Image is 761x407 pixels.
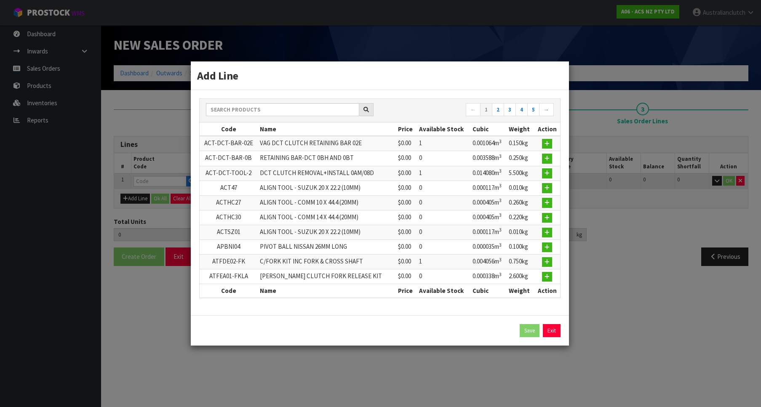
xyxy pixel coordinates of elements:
button: Save [520,324,539,338]
td: 0.000405m [470,210,507,225]
td: $0.00 [396,240,417,255]
sup: 3 [499,242,502,248]
td: 0.000035m [470,240,507,255]
td: 2.600kg [507,269,534,284]
a: 4 [515,103,528,117]
sup: 3 [499,183,502,189]
td: $0.00 [396,225,417,240]
a: 3 [504,103,516,117]
h3: Add Line [197,68,563,83]
th: Price [396,284,417,298]
a: 2 [492,103,504,117]
td: VAG DCT CLUTCH RETAINING BAR 02E [258,136,396,151]
th: Name [258,284,396,298]
td: 0 [417,181,470,195]
td: 0.001064m [470,136,507,151]
td: 0.000117m [470,225,507,240]
td: $0.00 [396,195,417,210]
td: $0.00 [396,269,417,284]
td: 0.100kg [507,240,534,255]
td: 0.003588m [470,151,507,166]
td: 0.250kg [507,151,534,166]
th: Available Stock [417,284,470,298]
td: C/FORK KIT INC FORK & CROSS SHAFT [258,255,396,269]
td: $0.00 [396,255,417,269]
td: $0.00 [396,166,417,181]
td: 0 [417,225,470,240]
td: 0.000338m [470,269,507,284]
td: PIVOT BALL NISSAN 26MM LONG [258,240,396,255]
a: → [539,103,554,117]
td: 0.750kg [507,255,534,269]
sup: 3 [499,257,502,263]
td: ACT-DCT-BAR-0B [200,151,258,166]
td: $0.00 [396,151,417,166]
th: Code [200,284,258,298]
td: $0.00 [396,210,417,225]
sup: 3 [499,212,502,218]
td: APBNI04 [200,240,258,255]
td: ALIGN TOOL - SUZUK 20 X 22.2 (10MM) [258,181,396,195]
td: 0.010kg [507,181,534,195]
td: $0.00 [396,181,417,195]
a: Exit [543,324,561,338]
td: ALIGN TOOL - SUZUK 20 X 22.2 (10MM) [258,225,396,240]
td: ACT-DCT-BAR-02E [200,136,258,151]
th: Action [534,284,560,298]
a: 1 [480,103,492,117]
td: 1 [417,136,470,151]
sup: 3 [499,153,502,159]
td: 1 [417,255,470,269]
td: 0 [417,269,470,284]
td: 0 [417,240,470,255]
td: DCT CLUTCH REMOVAL+INSTALL 0AM/08D [258,166,396,181]
td: 0.000405m [470,195,507,210]
td: 0.014080m [470,166,507,181]
sup: 3 [499,138,502,144]
td: ACTHC27 [200,195,258,210]
nav: Page navigation [386,103,554,118]
sup: 3 [499,168,502,174]
sup: 3 [499,197,502,203]
sup: 3 [499,271,502,277]
td: 0.000117m [470,181,507,195]
td: 0 [417,195,470,210]
td: ATFEA01-FKLA [200,269,258,284]
th: Name [258,122,396,136]
td: 0.010kg [507,225,534,240]
th: Price [396,122,417,136]
a: 5 [527,103,539,117]
td: [PERSON_NAME] CLUTCH FORK RELEASE KIT [258,269,396,284]
td: ACT47 [200,181,258,195]
th: Weight [507,284,534,298]
td: ALIGN TOOL - COMM 14 X 44.4 (20MM) [258,210,396,225]
th: Weight [507,122,534,136]
a: ← [466,103,481,117]
th: Cubic [470,284,507,298]
td: ACTSZ01 [200,225,258,240]
td: 0.260kg [507,195,534,210]
td: 0 [417,151,470,166]
td: ALIGN TOOL - COMM 10 X 44.4 (20MM) [258,195,396,210]
th: Action [534,122,560,136]
td: ATFDE02-FK [200,255,258,269]
td: $0.00 [396,136,417,151]
th: Cubic [470,122,507,136]
td: 0 [417,210,470,225]
th: Code [200,122,258,136]
th: Available Stock [417,122,470,136]
td: 5.500kg [507,166,534,181]
td: 0.150kg [507,136,534,151]
td: 1 [417,166,470,181]
td: 0.004056m [470,255,507,269]
input: Search products [206,103,359,116]
td: ACT-DCT-TOOL-2 [200,166,258,181]
td: RETAINING BAR-DCT 0BH AND 0BT [258,151,396,166]
td: 0.220kg [507,210,534,225]
td: ACTHC30 [200,210,258,225]
sup: 3 [499,227,502,233]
